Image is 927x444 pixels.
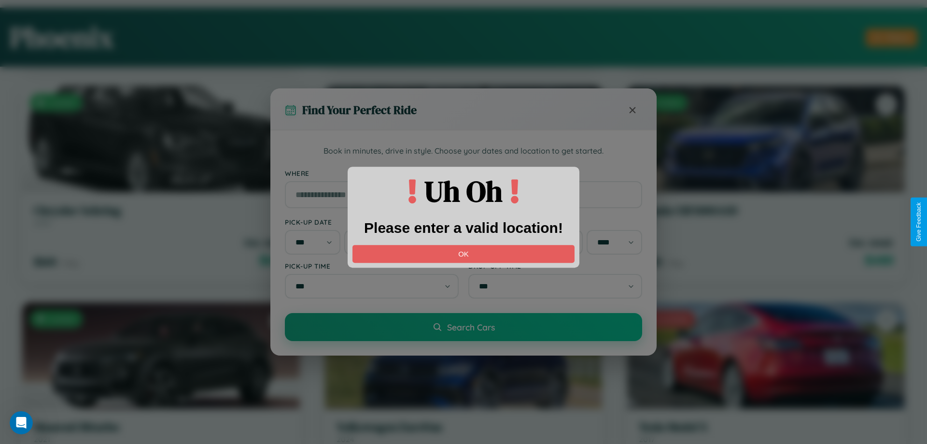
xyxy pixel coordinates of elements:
[285,145,642,158] p: Book in minutes, drive in style. Choose your dates and location to get started.
[468,262,642,270] label: Drop-off Time
[302,102,417,118] h3: Find Your Perfect Ride
[468,218,642,226] label: Drop-off Date
[285,218,459,226] label: Pick-up Date
[447,322,495,332] span: Search Cars
[285,262,459,270] label: Pick-up Time
[285,169,642,177] label: Where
